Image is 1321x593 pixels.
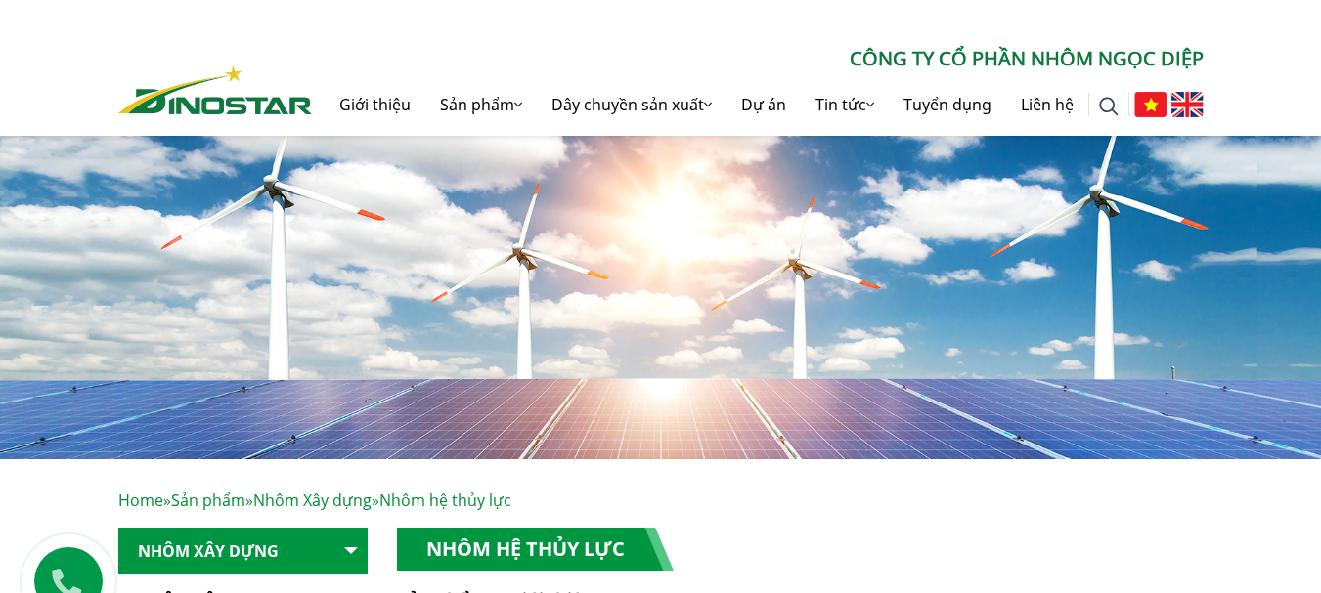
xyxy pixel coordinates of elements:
[537,73,727,136] a: Dây chuyền sản xuất
[1006,73,1088,136] a: Liên hệ
[425,73,537,136] a: Sản phẩm
[1134,92,1167,117] img: Tiếng Việt
[397,528,674,571] h1: Nhôm hệ thủy lực
[253,489,372,511] a: Nhôm Xây dựng
[171,489,245,511] a: Sản phẩm
[1171,92,1204,117] img: English
[801,73,889,136] a: Tin tức
[1099,97,1119,116] img: search
[325,73,425,136] a: Giới thiệu
[118,65,312,114] img: Nhôm Dinostar
[379,489,511,511] span: Nhôm hệ thủy lực
[312,44,1204,73] p: CÔNG TY CỔ PHẦN NHÔM NGỌC DIỆP
[118,489,511,511] span: » » »
[727,73,801,136] a: Dự án
[889,73,1006,136] a: Tuyển dụng
[118,528,368,575] a: Nhôm Xây dựng
[118,489,163,511] a: Home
